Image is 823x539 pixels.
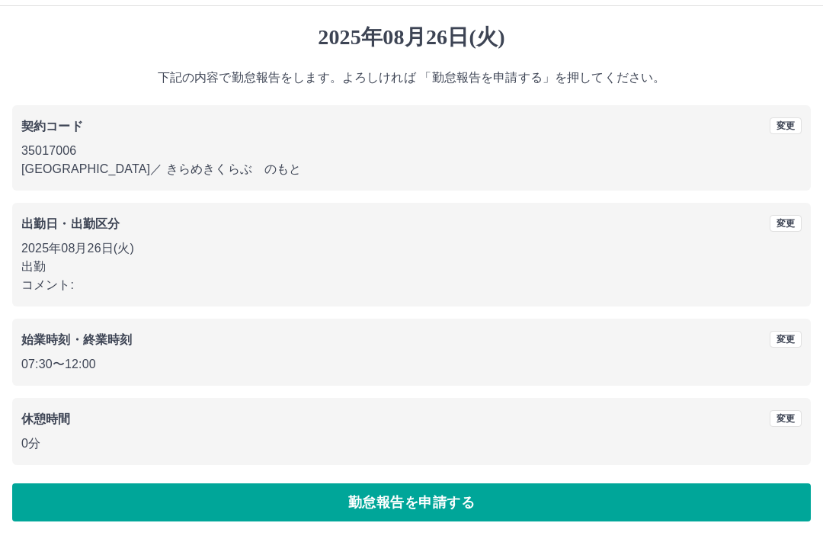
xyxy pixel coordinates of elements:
[21,258,802,276] p: 出勤
[21,120,83,133] b: 契約コード
[21,239,802,258] p: 2025年08月26日(火)
[21,355,802,374] p: 07:30 〜 12:00
[770,117,802,134] button: 変更
[12,69,811,87] p: 下記の内容で勤怠報告をします。よろしければ 「勤怠報告を申請する」を押してください。
[21,435,802,453] p: 0分
[12,483,811,521] button: 勤怠報告を申請する
[21,142,802,160] p: 35017006
[21,217,120,230] b: 出勤日・出勤区分
[12,24,811,50] h1: 2025年08月26日(火)
[770,331,802,348] button: 変更
[770,215,802,232] button: 変更
[21,276,802,294] p: コメント:
[21,160,802,178] p: [GEOGRAPHIC_DATA] ／ きらめきくらぶ のもと
[770,410,802,427] button: 変更
[21,333,132,346] b: 始業時刻・終業時刻
[21,412,71,425] b: 休憩時間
